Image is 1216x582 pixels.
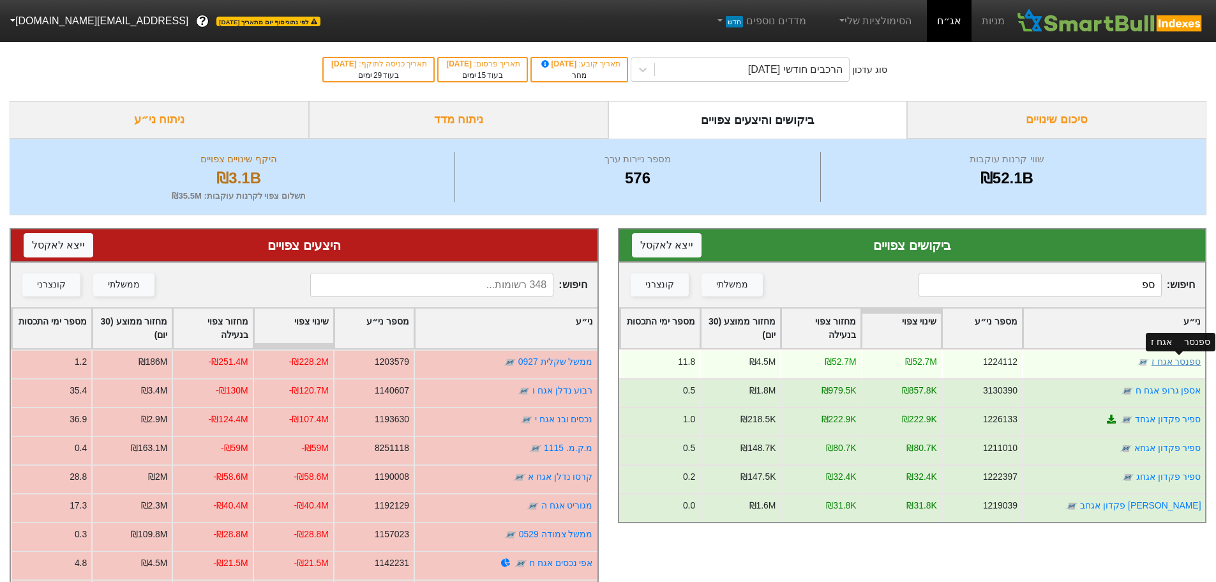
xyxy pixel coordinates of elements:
[209,413,248,426] div: -₪124.4M
[375,355,409,369] div: 1203579
[821,413,856,426] div: ₪222.9K
[529,442,542,455] img: tase link
[942,309,1021,348] div: Toggle SortBy
[529,558,593,568] a: אפי נכסים אגח ח
[1065,500,1078,512] img: tase link
[415,309,597,348] div: Toggle SortBy
[1135,385,1201,395] a: אספן גרופ אגח ח
[905,355,937,369] div: ₪52.7M
[289,413,329,426] div: -₪107.4M
[645,278,674,292] div: קונצרני
[70,384,87,397] div: 35.4
[216,384,248,397] div: -₪130M
[906,499,936,512] div: ₪31.8K
[375,413,409,426] div: 1193630
[221,441,248,455] div: -₪59M
[504,356,516,369] img: tase link
[1121,471,1134,484] img: tase link
[682,413,694,426] div: 1.0
[1120,385,1133,397] img: tase link
[26,190,451,203] div: תשלום צפוי לקרנות עוקבות : ₪35.5M
[749,499,776,512] div: ₪1.6M
[832,8,917,34] a: הסימולציות שלי
[748,62,843,77] div: הרכבים חודשי [DATE]
[824,355,856,369] div: ₪52.7M
[213,528,248,541] div: -₪28.8M
[726,16,743,27] span: חדש
[862,309,941,348] div: Toggle SortBy
[982,441,1017,455] div: 1211010
[982,470,1017,484] div: 1222397
[254,309,333,348] div: Toggle SortBy
[213,499,248,512] div: -₪40.4M
[982,355,1017,369] div: 1224112
[294,556,329,570] div: -₪21.5M
[330,70,427,81] div: בעוד ימים
[301,441,329,455] div: -₪59M
[749,355,776,369] div: ₪4.5M
[294,470,329,484] div: -₪58.6M
[108,278,140,292] div: ממשלתי
[824,167,1190,190] div: ₪52.1B
[682,384,694,397] div: 0.5
[826,441,856,455] div: ₪80.7K
[148,470,167,484] div: ₪2M
[24,236,585,255] div: היצעים צפויים
[294,499,329,512] div: -₪40.4M
[710,8,811,34] a: מדדים נוספיםחדש
[826,499,856,512] div: ₪31.8K
[93,273,154,296] button: ממשלתי
[26,152,451,167] div: היקף שינויים צפויים
[824,152,1190,167] div: שווי קרנות עוקבות
[458,167,816,190] div: 576
[826,470,856,484] div: ₪32.4K
[982,499,1017,512] div: 1219039
[12,309,91,348] div: Toggle SortBy
[375,556,409,570] div: 1142231
[375,441,409,455] div: 8251118
[75,528,87,541] div: 0.3
[1146,333,1215,351] div: ספנסר אגח ז
[330,58,427,70] div: תאריך כניסה לתוקף :
[518,385,530,397] img: tase link
[701,309,780,348] div: Toggle SortBy
[75,441,87,455] div: 0.4
[740,470,776,484] div: ₪147.5K
[216,17,320,26] span: לפי נתוני סוף יום מתאריך [DATE]
[982,384,1017,397] div: 3130390
[520,413,533,426] img: tase link
[331,59,359,68] span: [DATE]
[445,58,520,70] div: תאריך פרסום :
[458,152,816,167] div: מספר ניירות ערך
[75,355,87,369] div: 1.2
[141,384,168,397] div: ₪3.4M
[906,441,936,455] div: ₪80.7K
[1151,356,1201,367] a: ספנסר אגח ז
[740,441,776,455] div: ₪148.7K
[532,385,593,395] a: רבוע נדלן אגח ו
[919,273,1162,297] input: 228 רשומות...
[749,384,776,397] div: ₪1.8M
[901,384,936,397] div: ₪857.8K
[131,528,167,541] div: ₪109.8M
[1015,8,1206,34] img: SmartBull
[678,355,695,369] div: 11.8
[519,529,593,539] a: ממשל צמודה 0529
[309,101,608,139] div: ניתוח מדד
[141,413,168,426] div: ₪2.9M
[528,471,593,482] a: קרסו נדלן אגח א
[477,71,486,80] span: 15
[141,556,168,570] div: ₪4.5M
[1136,471,1201,482] a: ספיר פקדון אגחג
[131,441,167,455] div: ₪163.1M
[26,167,451,190] div: ₪3.1B
[541,500,593,510] a: מגוריט אגח ה
[514,557,527,570] img: tase link
[682,499,694,512] div: 0.0
[141,499,168,512] div: ₪2.3M
[544,443,592,453] a: מ.ק.מ. 1115
[70,499,87,512] div: 17.3
[1023,309,1205,348] div: Toggle SortBy
[620,309,700,348] div: Toggle SortBy
[375,499,409,512] div: 1192129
